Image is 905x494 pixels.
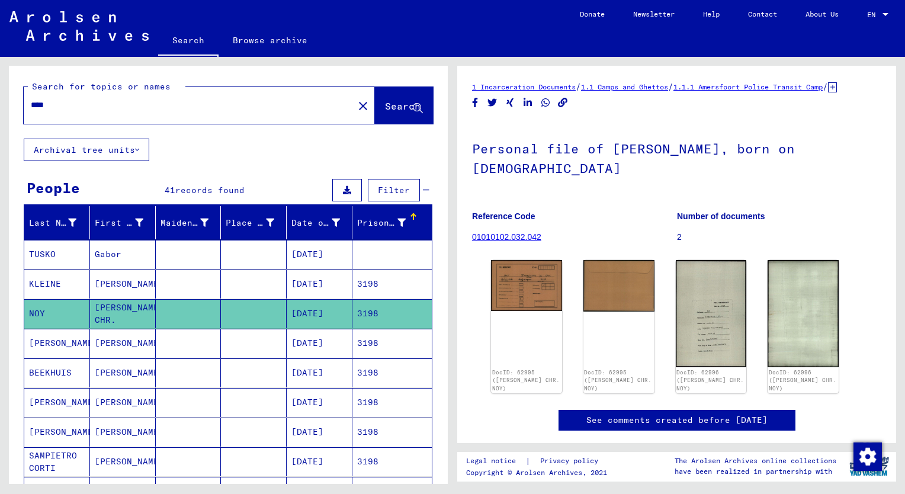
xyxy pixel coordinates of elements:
button: Share on LinkedIn [522,95,534,110]
mat-cell: [PERSON_NAME] [24,418,90,447]
mat-cell: [PERSON_NAME] CHR. [90,299,156,328]
mat-cell: [PERSON_NAME] [90,329,156,358]
span: / [668,81,673,92]
mat-cell: [PERSON_NAME] [90,270,156,299]
mat-cell: [DATE] [287,358,352,387]
mat-cell: [DATE] [287,240,352,269]
a: See comments created before [DATE] [586,414,768,426]
a: 1 Incarceration Documents [472,82,576,91]
div: Last Name [29,213,91,232]
button: Search [375,87,433,124]
mat-header-cell: Prisoner # [352,206,432,239]
div: First Name [95,217,143,229]
p: The Arolsen Archives online collections [675,455,836,466]
mat-cell: [DATE] [287,270,352,299]
mat-cell: CORTI SAMPIETRO CORTI SAMPIETRO [24,447,90,476]
a: DocID: 62996 ([PERSON_NAME] CHR. NOY) [676,369,744,392]
mat-icon: close [356,99,370,113]
mat-cell: [DATE] [287,418,352,447]
a: DocID: 62996 ([PERSON_NAME] CHR. NOY) [769,369,836,392]
mat-cell: BEEKHUIS [24,358,90,387]
a: Privacy policy [531,455,612,467]
mat-cell: [PERSON_NAME] [24,388,90,417]
div: Maiden Name [161,213,224,232]
button: Filter [368,179,420,201]
button: Clear [351,94,375,117]
button: Share on Facebook [469,95,482,110]
mat-cell: TUSKO [24,240,90,269]
p: 2 [677,231,881,243]
img: 001.jpg [491,260,562,311]
mat-cell: [PERSON_NAME] [90,358,156,387]
a: DocID: 62995 ([PERSON_NAME] CHR. NOY) [492,369,560,392]
div: Maiden Name [161,217,209,229]
mat-cell: 3198 [352,418,432,447]
mat-cell: [DATE] [287,329,352,358]
span: 41 [165,185,175,195]
div: Date of Birth [291,213,355,232]
div: First Name [95,213,158,232]
img: 002.jpg [583,260,654,312]
mat-cell: NOY [24,299,90,328]
button: Archival tree units [24,139,149,161]
a: 1.1 Camps and Ghettos [581,82,668,91]
span: Filter [378,185,410,195]
a: Legal notice [466,455,525,467]
div: People [27,177,80,198]
button: Share on Twitter [486,95,499,110]
img: Change consent [853,442,882,471]
span: EN [867,11,880,19]
div: | [466,455,612,467]
div: Prisoner # [357,217,406,229]
div: Place of Birth [226,213,289,232]
img: 001.jpg [676,260,747,367]
mat-cell: [DATE] [287,447,352,476]
mat-header-cell: Last Name [24,206,90,239]
div: Date of Birth [291,217,340,229]
button: Share on WhatsApp [540,95,552,110]
button: Copy link [557,95,569,110]
mat-header-cell: Place of Birth [221,206,287,239]
mat-header-cell: First Name [90,206,156,239]
b: Number of documents [677,211,765,221]
span: / [823,81,828,92]
h1: Personal file of [PERSON_NAME], born on [DEMOGRAPHIC_DATA] [472,121,881,193]
mat-cell: 3198 [352,299,432,328]
a: Search [158,26,219,57]
img: yv_logo.png [847,451,891,481]
span: records found [175,185,245,195]
img: 002.jpg [768,260,839,367]
p: have been realized in partnership with [675,466,836,477]
a: DocID: 62995 ([PERSON_NAME] CHR. NOY) [584,369,652,392]
mat-cell: 3198 [352,270,432,299]
mat-cell: 3198 [352,358,432,387]
mat-cell: [PERSON_NAME] [90,418,156,447]
mat-cell: [PERSON_NAME] [90,447,156,476]
mat-cell: KLEINE [24,270,90,299]
div: Prisoner # [357,213,421,232]
mat-cell: [PERSON_NAME] [90,388,156,417]
a: Browse archive [219,26,322,54]
mat-cell: [DATE] [287,299,352,328]
span: / [576,81,581,92]
mat-cell: [PERSON_NAME] [24,329,90,358]
button: Share on Xing [504,95,516,110]
span: Search [385,100,421,112]
mat-cell: Gabor [90,240,156,269]
div: Place of Birth [226,217,274,229]
a: 1.1.1 Amersfoort Police Transit Camp [673,82,823,91]
b: Reference Code [472,211,535,221]
mat-cell: 3198 [352,329,432,358]
mat-cell: 3198 [352,447,432,476]
mat-cell: 3198 [352,388,432,417]
div: Last Name [29,217,76,229]
mat-header-cell: Date of Birth [287,206,352,239]
mat-header-cell: Maiden Name [156,206,222,239]
mat-cell: [DATE] [287,388,352,417]
p: Copyright © Arolsen Archives, 2021 [466,467,612,478]
mat-label: Search for topics or names [32,81,171,92]
img: Arolsen_neg.svg [9,11,149,41]
a: 01010102.032.042 [472,232,541,242]
div: Change consent [853,442,881,470]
